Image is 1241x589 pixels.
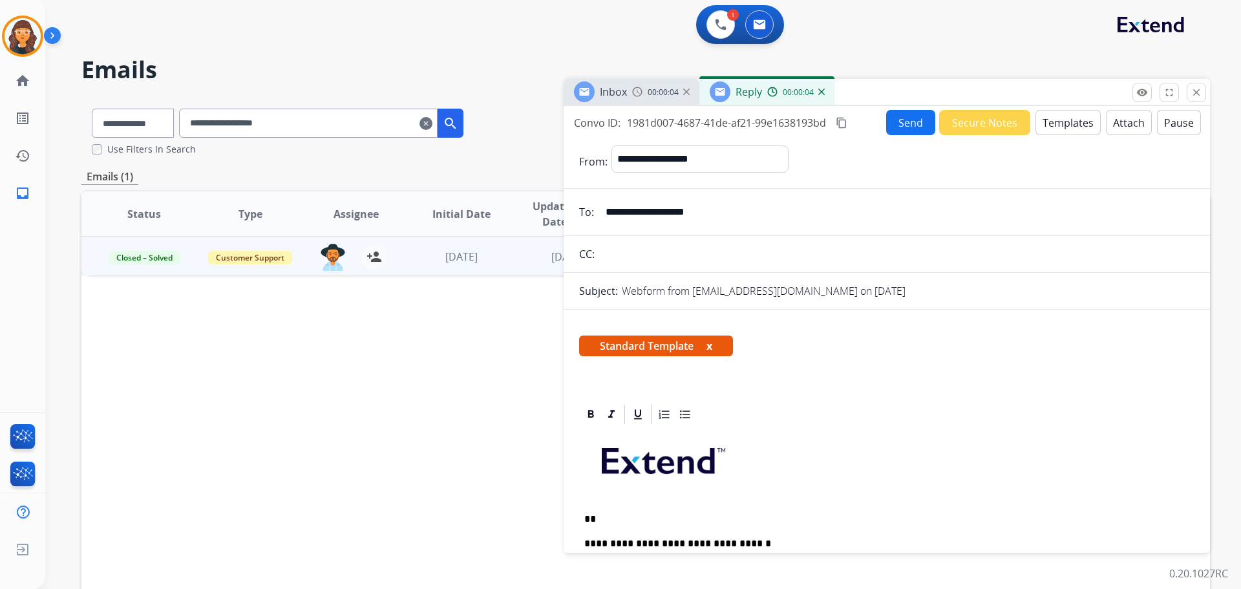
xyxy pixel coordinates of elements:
[1157,110,1201,135] button: Pause
[525,198,584,230] span: Updated Date
[627,116,826,130] span: 1981d007-4687-41de-af21-99e1638193bd
[1106,110,1152,135] button: Attach
[1136,87,1148,98] mat-icon: remove_red_eye
[579,204,594,220] p: To:
[706,338,712,354] button: x
[15,111,30,126] mat-icon: list_alt
[574,115,620,131] p: Convo ID:
[628,405,648,424] div: Underline
[320,244,346,271] img: agent-avatar
[783,87,814,98] span: 00:00:04
[445,250,478,264] span: [DATE]
[366,249,382,264] mat-icon: person_add
[581,405,600,424] div: Bold
[727,9,739,21] div: 1
[736,85,762,99] span: Reply
[602,405,621,424] div: Italic
[334,206,379,222] span: Assignee
[600,85,627,99] span: Inbox
[886,110,935,135] button: Send
[551,250,584,264] span: [DATE]
[648,87,679,98] span: 00:00:04
[109,251,180,264] span: Closed – Solved
[208,251,292,264] span: Customer Support
[579,336,733,356] span: Standard Template
[655,405,674,424] div: Ordered List
[81,169,138,185] p: Emails (1)
[127,206,161,222] span: Status
[419,116,432,131] mat-icon: clear
[675,405,695,424] div: Bullet List
[81,57,1210,83] h2: Emails
[15,186,30,201] mat-icon: inbox
[5,18,41,54] img: avatar
[15,73,30,89] mat-icon: home
[1163,87,1175,98] mat-icon: fullscreen
[432,206,491,222] span: Initial Date
[836,117,847,129] mat-icon: content_copy
[579,154,608,169] p: From:
[939,110,1030,135] button: Secure Notes
[239,206,262,222] span: Type
[1169,566,1228,581] p: 0.20.1027RC
[579,246,595,262] p: CC:
[1191,87,1202,98] mat-icon: close
[579,283,618,299] p: Subject:
[15,148,30,164] mat-icon: history
[107,143,196,156] label: Use Filters In Search
[1035,110,1101,135] button: Templates
[443,116,458,131] mat-icon: search
[622,283,906,299] p: Webform from [EMAIL_ADDRESS][DOMAIN_NAME] on [DATE]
